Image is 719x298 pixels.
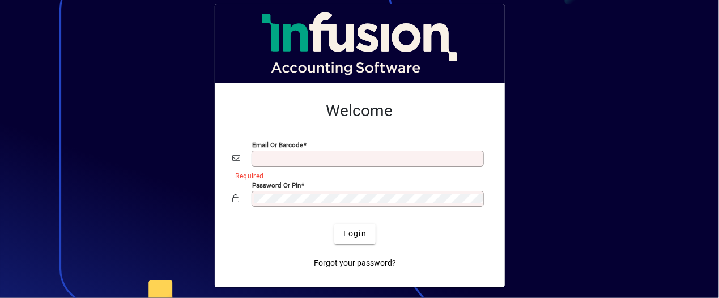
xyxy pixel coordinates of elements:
[233,101,487,121] h2: Welcome
[236,169,478,181] mat-error: Required
[343,228,367,240] span: Login
[314,257,396,269] span: Forgot your password?
[334,224,376,244] button: Login
[309,253,401,274] a: Forgot your password?
[252,181,301,189] mat-label: Password or Pin
[252,141,303,148] mat-label: Email or Barcode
